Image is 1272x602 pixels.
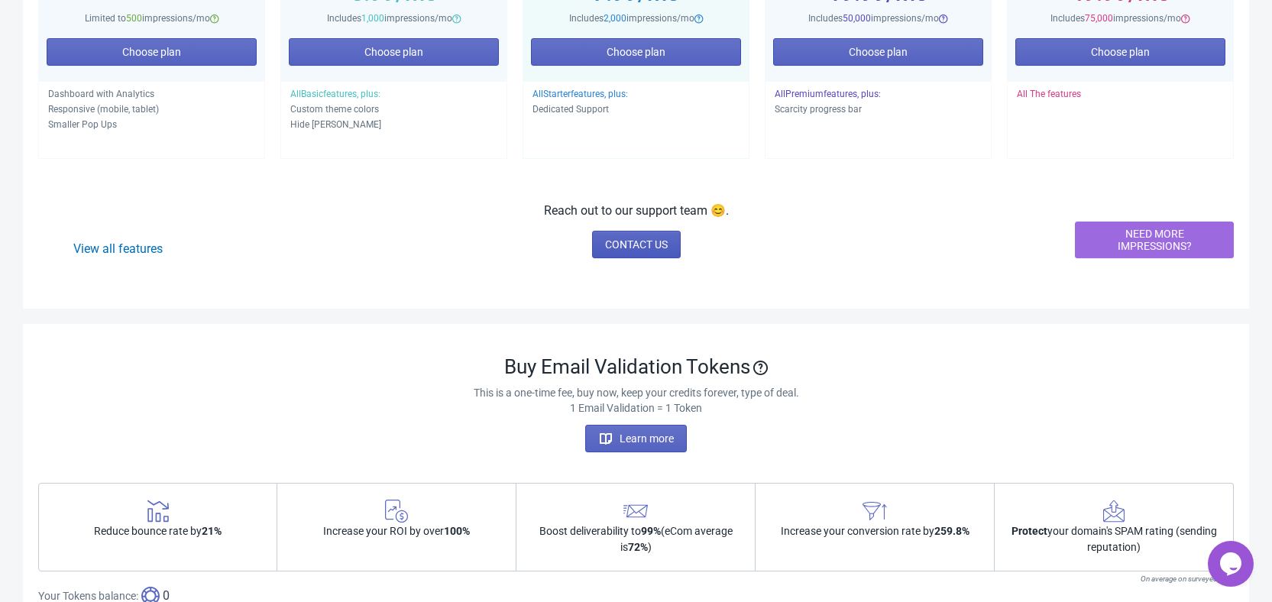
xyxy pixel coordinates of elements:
button: Choose plan [1015,38,1225,66]
p: Reach out to our support team 😊. [544,202,729,220]
img: buyEmailTokens-4.svg [863,499,887,523]
span: 2,000 [604,13,626,24]
p: 1 Email Validation = 1 Token [38,400,1234,416]
p: Custom theme colors [290,102,497,117]
div: On average on surveyed sites [38,571,1234,587]
span: Choose plan [607,46,665,58]
span: CONTACT US [605,238,668,251]
strong: 259.8% [934,525,969,537]
span: All The features [1017,89,1081,99]
p: Hide [PERSON_NAME] [290,117,497,132]
strong: 99% [641,525,661,537]
p: Smaller Pop Ups [48,117,255,132]
img: buyEmailTokens-1.svg [146,499,170,523]
span: All Starter features, plus: [532,89,628,99]
p: Dashboard with Analytics [48,86,255,102]
strong: 21% [202,525,222,537]
div: Limited to impressions/mo [47,11,257,26]
p: This is a one-time fee, buy now, keep your credits forever, type of deal. [38,385,1234,400]
span: Includes impressions/mo [808,13,939,24]
button: Learn more [585,425,687,452]
div: Buy Email Validation Tokens [38,354,1234,379]
button: Choose plan [531,38,741,66]
span: Choose plan [364,46,423,58]
span: 500 [126,13,142,24]
img: buyEmailTokens-2.svg [384,499,409,523]
button: Choose plan [773,38,983,66]
span: Choose plan [1091,46,1150,58]
span: 1,000 [361,13,384,24]
span: All Basic features, plus: [290,89,380,99]
span: your domain's SPAM rating (sending reputation) [1010,523,1218,555]
strong: 100% [444,525,470,537]
iframe: chat widget [1208,541,1257,587]
span: Boost deliverability to (eCom average is ) [532,523,740,555]
p: Scarcity progress bar [775,102,982,117]
span: Choose plan [849,46,908,58]
span: Includes impressions/mo [327,13,452,24]
span: Increase your ROI by over [323,523,470,539]
span: Choose plan [122,46,181,58]
span: Includes impressions/mo [569,13,694,24]
img: buyEmailTokens-5.svg [1102,499,1126,523]
span: Includes impressions/mo [1050,13,1181,24]
p: Responsive (mobile, tablet) [48,102,255,117]
span: NEED MORE IMPRESSIONS? [1088,228,1221,252]
span: Reduce bounce rate by [94,523,222,539]
span: 75,000 [1085,13,1113,24]
strong: Protect [1011,525,1047,537]
span: Learn more [598,431,674,446]
button: Choose plan [289,38,499,66]
strong: 72% [628,541,648,553]
p: Dedicated Support [532,102,740,117]
img: buyEmailTokens-3.svg [623,499,648,523]
a: View all features [73,241,163,256]
button: NEED MORE IMPRESSIONS? [1075,222,1234,258]
button: Choose plan [47,38,257,66]
span: All Premium features, plus: [775,89,881,99]
a: CONTACT US [592,231,681,258]
span: Increase your conversion rate by [781,523,969,539]
span: 50,000 [843,13,871,24]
